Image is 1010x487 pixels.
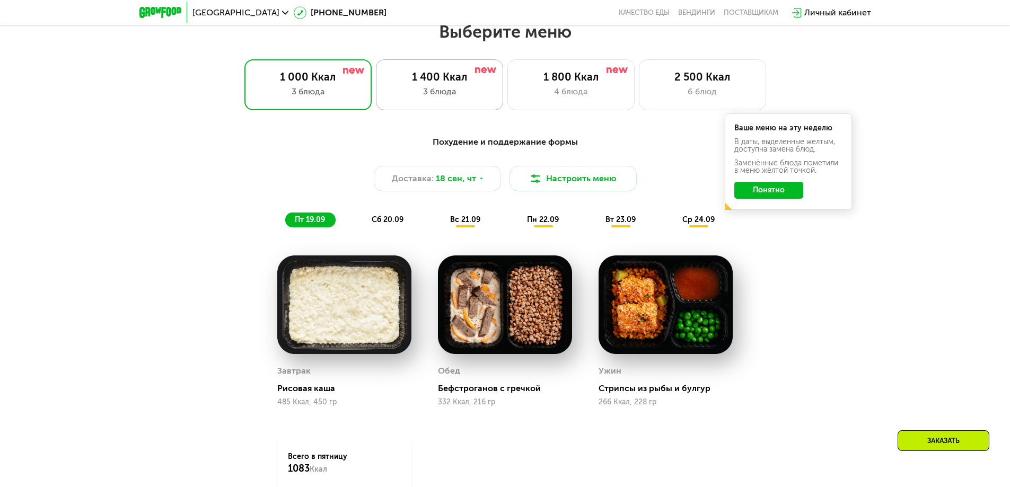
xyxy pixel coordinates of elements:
span: вт 23.09 [605,215,636,224]
a: [PHONE_NUMBER] [294,6,387,19]
div: 3 блюда [387,85,492,98]
h2: Выберите меню [34,21,976,42]
span: 1083 [288,463,310,474]
span: ср 24.09 [682,215,715,224]
span: пн 22.09 [527,215,559,224]
div: 3 блюда [256,85,361,98]
div: поставщикам [724,8,778,17]
div: Заказать [898,430,989,451]
span: пт 19.09 [295,215,325,224]
div: Обед [438,363,460,379]
div: 6 блюд [650,85,755,98]
div: 266 Ккал, 228 гр [599,398,733,406]
div: В даты, выделенные желтым, доступна замена блюд. [734,138,842,153]
button: Понятно [734,182,803,199]
span: 18 сен, чт [436,172,476,185]
div: 1 800 Ккал [519,70,623,83]
div: Бефстроганов с гречкой [438,383,581,394]
button: Настроить меню [510,166,637,191]
div: Ужин [599,363,621,379]
a: Вендинги [678,8,715,17]
span: Доставка: [392,172,434,185]
div: Заменённые блюда пометили в меню жёлтой точкой. [734,160,842,174]
a: Качество еды [619,8,670,17]
div: 332 Ккал, 216 гр [438,398,572,406]
span: Ккал [310,465,327,474]
div: Завтрак [277,363,311,379]
div: 1 400 Ккал [387,70,492,83]
div: Похудение и поддержание формы [191,136,819,149]
div: Стрипсы из рыбы и булгур [599,383,741,394]
div: 485 Ккал, 450 гр [277,398,411,406]
div: Рисовая каша [277,383,420,394]
span: [GEOGRAPHIC_DATA] [192,8,279,17]
span: сб 20.09 [372,215,403,224]
div: Личный кабинет [804,6,871,19]
div: 4 блюда [519,85,623,98]
div: Ваше меню на эту неделю [734,125,842,132]
div: Всего в пятницу [288,451,401,475]
div: 2 500 Ккал [650,70,755,83]
span: вс 21.09 [450,215,480,224]
div: 1 000 Ккал [256,70,361,83]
